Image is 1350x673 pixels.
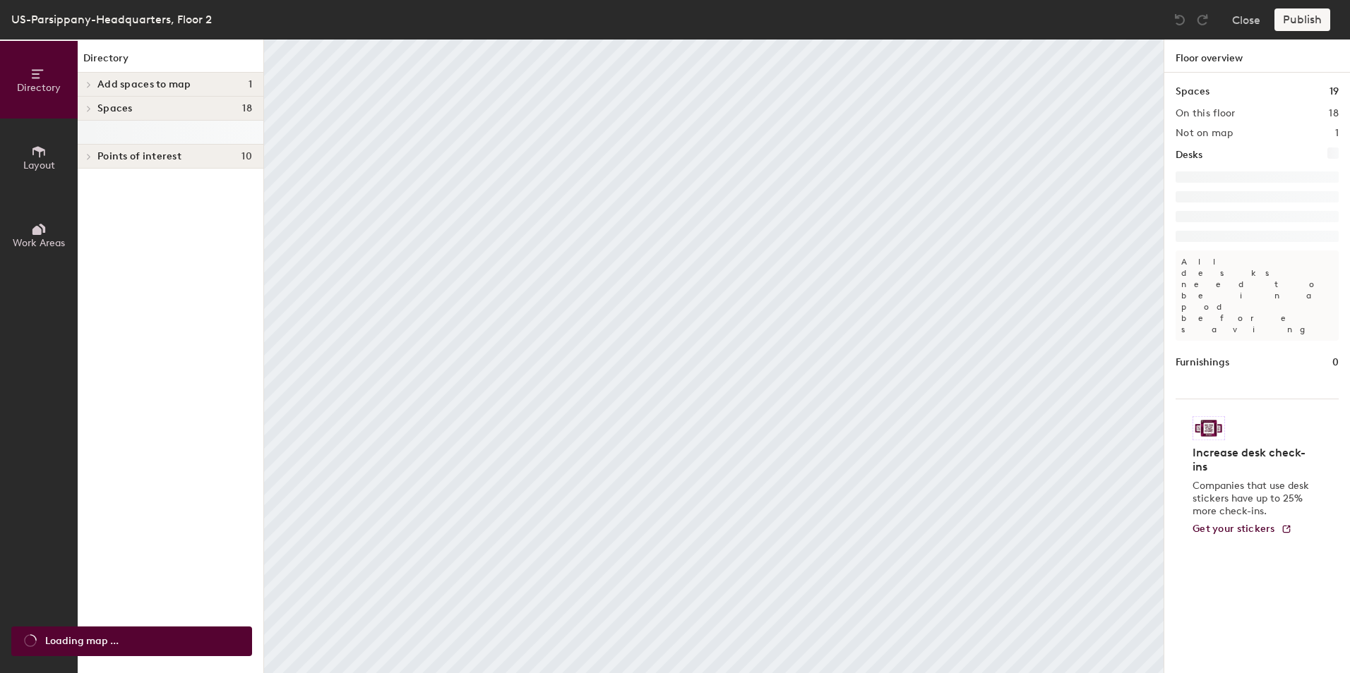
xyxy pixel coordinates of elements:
[1164,40,1350,73] h1: Floor overview
[97,151,181,162] span: Points of interest
[1193,480,1313,518] p: Companies that use desk stickers have up to 25% more check-ins.
[1176,108,1236,119] h2: On this floor
[1173,13,1187,27] img: Undo
[1195,13,1209,27] img: Redo
[13,237,65,249] span: Work Areas
[1329,108,1339,119] h2: 18
[97,103,133,114] span: Spaces
[1176,84,1209,99] h1: Spaces
[23,159,55,171] span: Layout
[78,51,263,73] h1: Directory
[1193,523,1275,535] span: Get your stickers
[45,633,119,649] span: Loading map ...
[242,103,252,114] span: 18
[1232,8,1260,31] button: Close
[1193,446,1313,474] h4: Increase desk check-ins
[249,79,252,90] span: 1
[1335,128,1339,139] h2: 1
[1176,250,1339,341] p: All desks need to be in a pod before saving
[1176,147,1202,163] h1: Desks
[17,82,61,94] span: Directory
[1176,355,1229,370] h1: Furnishings
[264,40,1164,673] canvas: Map
[1176,128,1233,139] h2: Not on map
[1193,523,1292,535] a: Get your stickers
[97,79,191,90] span: Add spaces to map
[11,11,212,28] div: US-Parsippany-Headquarters, Floor 2
[241,151,252,162] span: 10
[1330,84,1339,99] h1: 19
[1332,355,1339,370] h1: 0
[1193,416,1225,440] img: Sticker logo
